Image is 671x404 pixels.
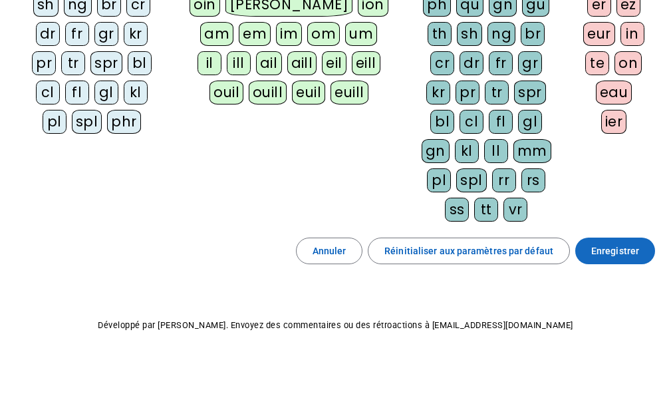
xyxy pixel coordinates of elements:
div: eur [583,22,615,46]
div: ll [484,139,508,163]
div: phr [107,110,141,134]
div: gr [94,22,118,46]
div: ouill [249,81,287,104]
div: pl [427,168,451,192]
div: aill [287,51,317,75]
div: gn [422,139,450,163]
div: fr [489,51,513,75]
button: Enregistrer [575,238,655,264]
div: um [345,22,377,46]
div: sh [457,22,482,46]
span: Annuler [313,243,346,259]
div: ail [256,51,282,75]
div: ill [227,51,251,75]
button: Annuler [296,238,363,264]
div: ouil [209,81,243,104]
button: Réinitialiser aux paramètres par défaut [368,238,570,264]
div: am [200,22,233,46]
div: euil [292,81,325,104]
span: Enregistrer [591,243,639,259]
div: ng [487,22,515,46]
div: br [521,22,545,46]
div: ier [601,110,627,134]
div: in [620,22,644,46]
div: gr [518,51,542,75]
div: fl [65,81,89,104]
div: cl [36,81,60,104]
div: gl [94,81,118,104]
div: eau [596,81,632,104]
div: on [614,51,642,75]
div: pr [32,51,56,75]
div: ss [445,198,469,222]
div: pl [43,110,67,134]
div: om [307,22,340,46]
div: il [198,51,221,75]
div: tr [61,51,85,75]
div: kl [455,139,479,163]
div: dr [460,51,483,75]
div: bl [128,51,152,75]
div: th [428,22,452,46]
div: kr [426,81,450,104]
div: tt [474,198,498,222]
div: cr [430,51,454,75]
div: kr [124,22,148,46]
div: spr [514,81,546,104]
div: pr [456,81,479,104]
div: bl [430,110,454,134]
div: te [585,51,609,75]
div: cl [460,110,483,134]
div: fr [65,22,89,46]
div: fl [489,110,513,134]
div: rs [521,168,545,192]
div: eill [352,51,380,75]
div: gl [518,110,542,134]
div: spl [456,168,487,192]
div: kl [124,81,148,104]
div: im [276,22,302,46]
div: eil [322,51,346,75]
p: Développé par [PERSON_NAME]. Envoyez des commentaires ou des rétroactions à [EMAIL_ADDRESS][DOMAI... [11,317,660,333]
div: mm [513,139,551,163]
div: euill [331,81,368,104]
div: tr [485,81,509,104]
div: em [239,22,271,46]
div: spr [90,51,122,75]
div: vr [503,198,527,222]
div: spl [72,110,102,134]
div: dr [36,22,60,46]
span: Réinitialiser aux paramètres par défaut [384,243,553,259]
div: rr [492,168,516,192]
